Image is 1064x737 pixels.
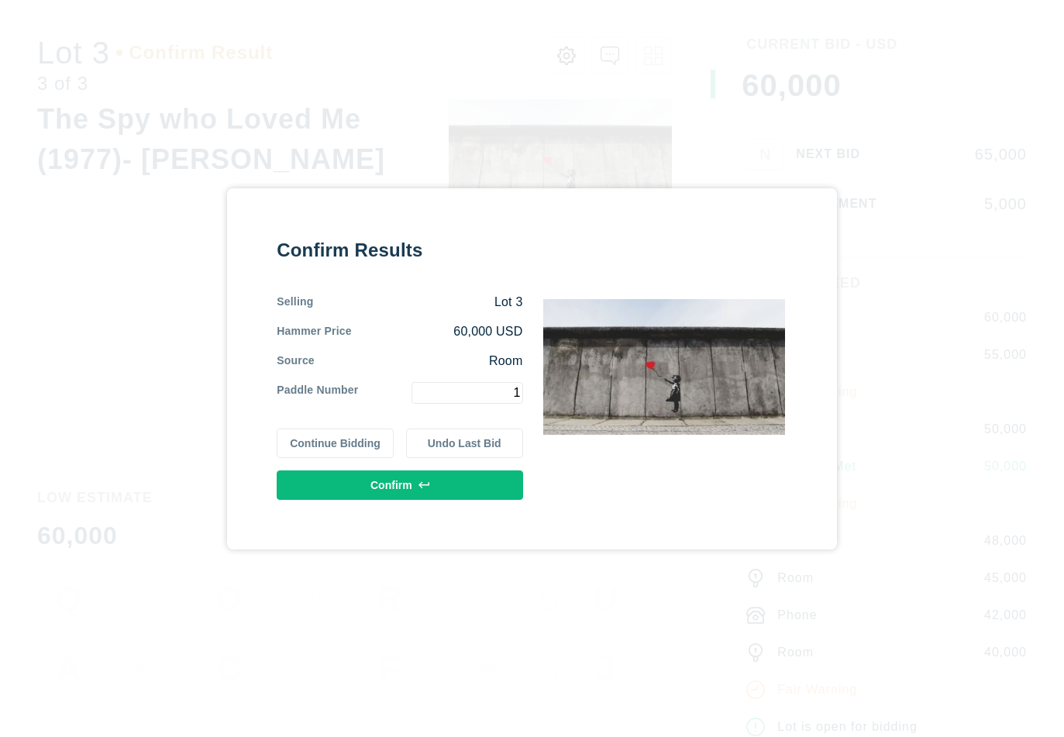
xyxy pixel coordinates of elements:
[277,429,394,458] button: Continue Bidding
[277,238,522,263] div: Confirm Results
[277,323,352,340] div: Hammer Price
[406,429,523,458] button: Undo Last Bid
[313,294,522,311] div: Lot 3
[277,294,313,311] div: Selling
[277,382,358,404] div: Paddle Number
[277,353,315,370] div: Source
[315,353,523,370] div: Room
[352,323,523,340] div: 60,000 USD
[277,470,522,500] button: Confirm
